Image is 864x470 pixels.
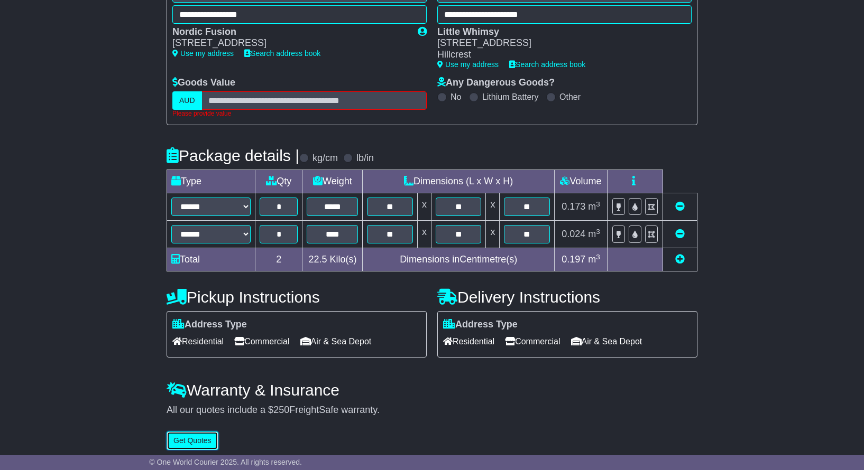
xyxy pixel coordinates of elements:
h4: Package details | [167,147,299,164]
h4: Delivery Instructions [437,288,697,306]
td: Total [167,248,255,271]
label: Lithium Battery [482,92,539,102]
label: lb/in [356,153,374,164]
td: Kilo(s) [302,248,363,271]
td: Weight [302,170,363,193]
span: Residential [443,333,494,350]
div: Nordic Fusion [172,26,407,38]
span: m [588,229,600,239]
td: Dimensions in Centimetre(s) [363,248,555,271]
div: Little Whimsy [437,26,681,38]
span: m [588,254,600,265]
span: Residential [172,333,224,350]
div: Hillcrest [437,49,681,61]
span: m [588,201,600,212]
td: x [486,193,500,221]
a: Remove this item [675,201,685,212]
span: Commercial [234,333,289,350]
label: Address Type [172,319,247,331]
a: Add new item [675,254,685,265]
h4: Pickup Instructions [167,288,427,306]
div: [STREET_ADDRESS] [172,37,407,49]
span: 0.197 [562,254,585,265]
a: Search address book [509,60,585,69]
button: Get Quotes [167,431,218,450]
span: 0.173 [562,201,585,212]
td: x [486,221,500,248]
td: Dimensions (L x W x H) [363,170,555,193]
label: kg/cm [312,153,338,164]
a: Use my address [437,60,499,69]
div: Please provide value [172,110,427,117]
a: Search address book [244,49,320,58]
label: Goods Value [172,77,235,89]
td: x [417,193,431,221]
sup: 3 [596,253,600,261]
span: 22.5 [308,254,327,265]
label: Other [559,92,581,102]
a: Remove this item [675,229,685,239]
td: Type [167,170,255,193]
td: Qty [255,170,302,193]
sup: 3 [596,200,600,208]
span: 250 [273,405,289,415]
sup: 3 [596,228,600,236]
a: Use my address [172,49,234,58]
span: 0.024 [562,229,585,239]
span: Commercial [505,333,560,350]
span: © One World Courier 2025. All rights reserved. [149,458,302,466]
label: Any Dangerous Goods? [437,77,555,89]
span: Air & Sea Depot [300,333,372,350]
td: 2 [255,248,302,271]
span: Air & Sea Depot [571,333,642,350]
label: AUD [172,91,202,110]
td: x [417,221,431,248]
label: No [451,92,461,102]
label: Address Type [443,319,518,331]
td: Volume [554,170,607,193]
div: [STREET_ADDRESS] [437,37,681,49]
h4: Warranty & Insurance [167,381,697,399]
div: All our quotes include a $ FreightSafe warranty. [167,405,697,416]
